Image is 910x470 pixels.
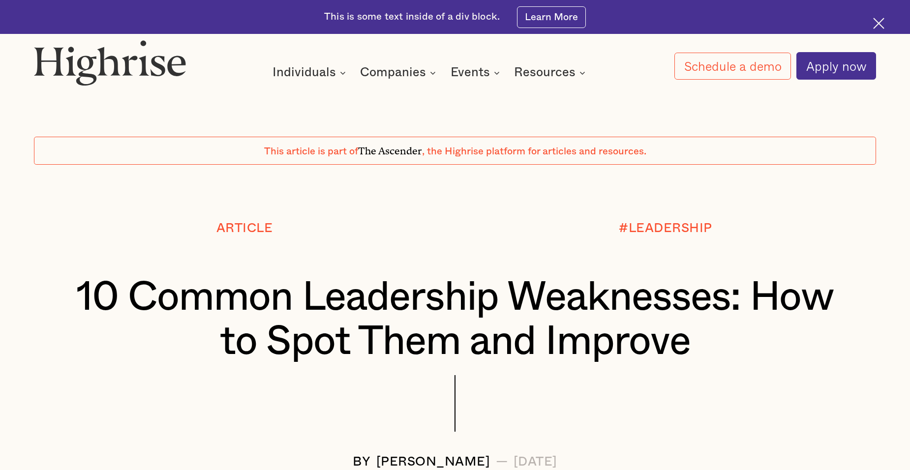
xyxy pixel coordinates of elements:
div: Resources [514,67,588,79]
span: , the Highrise platform for articles and resources. [422,147,646,156]
span: The Ascender [358,143,422,154]
div: BY [353,455,370,469]
span: This article is part of [264,147,358,156]
a: Learn More [517,6,586,28]
img: Highrise logo [34,40,186,86]
div: #LEADERSHIP [619,221,712,235]
div: Individuals [273,67,336,79]
div: Companies [360,67,426,79]
a: Apply now [796,52,876,80]
div: Events [451,67,503,79]
a: Schedule a demo [674,53,790,80]
h1: 10 Common Leadership Weaknesses: How to Spot Them and Improve [69,275,841,364]
div: Events [451,67,490,79]
div: This is some text inside of a div block. [324,10,500,24]
div: Resources [514,67,576,79]
img: Cross icon [873,18,884,29]
div: [DATE] [514,455,557,469]
div: — [496,455,508,469]
div: Individuals [273,67,349,79]
div: [PERSON_NAME] [376,455,490,469]
div: Article [216,221,273,235]
div: Companies [360,67,439,79]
